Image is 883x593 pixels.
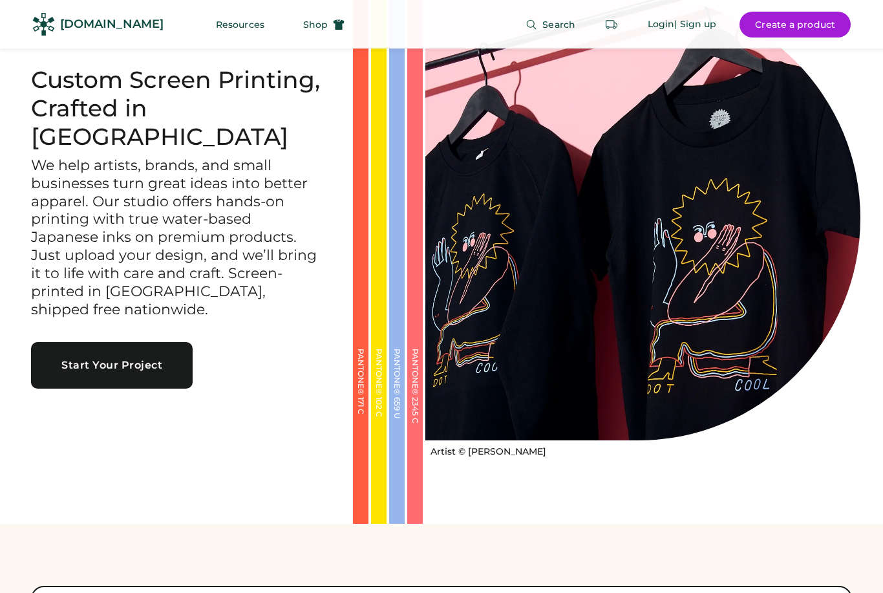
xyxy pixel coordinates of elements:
[357,349,365,478] div: PANTONE® 171 C
[674,18,716,31] div: | Sign up
[411,349,419,478] div: PANTONE® 2345 C
[375,349,383,478] div: PANTONE® 102 C
[425,440,546,458] a: Artist © [PERSON_NAME]
[32,13,55,36] img: Rendered Logo - Screens
[31,342,193,389] button: Start Your Project
[393,349,401,478] div: PANTONE® 659 U
[60,16,164,32] div: [DOMAIN_NAME]
[31,156,322,319] h3: We help artists, brands, and small businesses turn great ideas into better apparel. Our studio of...
[303,20,328,29] span: Shop
[288,12,360,38] button: Shop
[822,535,877,590] iframe: Front Chat
[431,446,546,458] div: Artist © [PERSON_NAME]
[200,12,280,38] button: Resources
[739,12,851,38] button: Create a product
[648,18,675,31] div: Login
[542,20,575,29] span: Search
[31,66,322,151] h1: Custom Screen Printing, Crafted in [GEOGRAPHIC_DATA]
[599,12,624,38] button: Retrieve an order
[510,12,591,38] button: Search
